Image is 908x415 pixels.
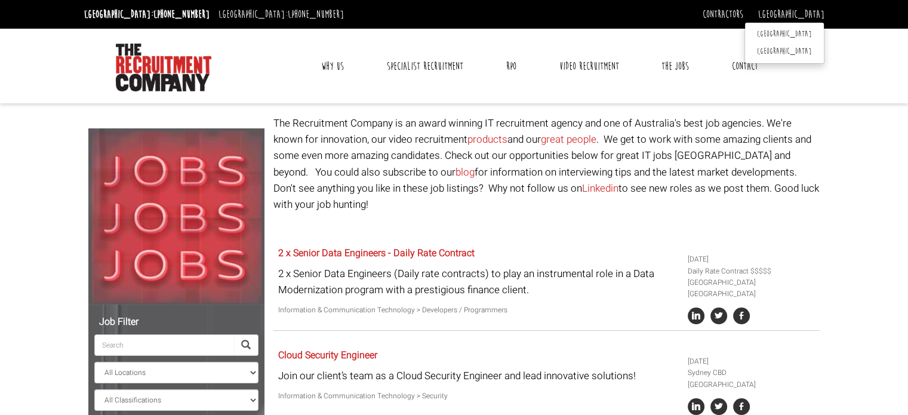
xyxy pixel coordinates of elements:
a: great people [541,132,596,147]
a: RPO [497,51,525,81]
a: Linkedin [582,181,618,196]
li: [GEOGRAPHIC_DATA]: [81,5,213,24]
a: [GEOGRAPHIC_DATA] [758,8,824,21]
a: [PHONE_NUMBER] [153,8,210,21]
li: [DATE] [688,356,815,367]
a: Why Us [312,51,353,81]
li: Sydney CBD [GEOGRAPHIC_DATA] [688,367,815,390]
p: Information & Communication Technology > Security [278,391,679,402]
li: [GEOGRAPHIC_DATA] [GEOGRAPHIC_DATA] [688,277,815,300]
p: 2 x Senior Data Engineers (Daily rate contracts) to play an instrumental role in a Data Moderniza... [278,266,679,298]
img: The Recruitment Company [116,44,211,91]
a: The Jobs [652,51,698,81]
a: products [467,132,507,147]
a: Contact [723,51,767,81]
li: [GEOGRAPHIC_DATA]: [216,5,347,24]
a: 2 x Senior Data Engineers - Daily Rate Contract [278,246,475,260]
ul: [GEOGRAPHIC_DATA] [744,22,824,64]
a: Video Recruitment [550,51,627,81]
li: [DATE] [688,254,815,265]
a: blog [455,165,475,180]
a: Specialist Recruitment [378,51,472,81]
a: [GEOGRAPHIC_DATA] [745,43,824,60]
a: Cloud Security Engineer [278,348,377,362]
h5: Job Filter [94,317,258,328]
img: Jobs, Jobs, Jobs [88,128,264,305]
a: [PHONE_NUMBER] [288,8,344,21]
a: [GEOGRAPHIC_DATA] [745,26,824,43]
p: Join our client’s team as a Cloud Security Engineer and lead innovative solutions! [278,368,679,384]
li: Daily Rate Contract $$$$$ [688,266,815,277]
a: Contractors [703,8,743,21]
input: Search [94,334,234,356]
p: Information & Communication Technology > Developers / Programmers [278,305,679,316]
p: The Recruitment Company is an award winning IT recruitment agency and one of Australia's best job... [273,115,820,213]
